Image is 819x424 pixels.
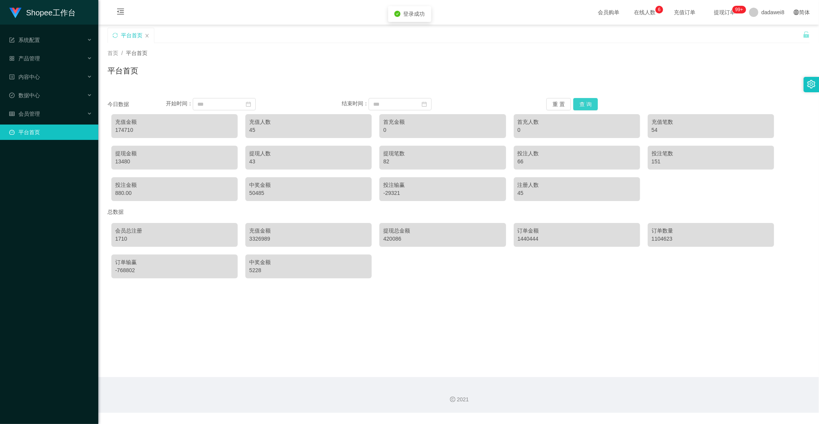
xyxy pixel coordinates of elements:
span: / [121,50,123,56]
i: 图标: global [794,10,799,15]
div: 0 [518,126,636,134]
div: 151 [652,158,770,166]
div: 45 [249,126,368,134]
span: 充值订单 [670,10,699,15]
i: 图标: setting [807,80,816,88]
div: 66 [518,158,636,166]
span: 结束时间： [342,101,369,107]
span: 开始时间： [166,101,193,107]
div: 中奖金额 [249,258,368,266]
div: 订单输赢 [115,258,234,266]
div: 中奖金额 [249,181,368,189]
div: 平台首页 [121,28,142,43]
h1: Shopee工作台 [26,0,76,25]
span: 内容中心 [9,74,40,80]
i: 图标: appstore-o [9,56,15,61]
i: 图标: sync [113,33,118,38]
div: 0 [383,126,502,134]
div: 注册人数 [518,181,636,189]
div: -768802 [115,266,234,274]
div: 1440444 [518,235,636,243]
i: 图标: profile [9,74,15,80]
div: 82 [383,158,502,166]
div: 提现笔数 [383,150,502,158]
div: 会员总注册 [115,227,234,235]
div: 充值金额 [249,227,368,235]
div: 投注笔数 [652,150,770,158]
i: 图标: menu-fold [108,0,134,25]
span: 会员管理 [9,111,40,117]
button: 查 询 [573,98,598,110]
a: 图标: dashboard平台首页 [9,125,92,140]
div: 投注人数 [518,150,636,158]
div: 13480 [115,158,234,166]
div: 174710 [115,126,234,134]
span: 在线人数 [630,10,659,15]
div: 首充金额 [383,118,502,126]
div: 投注金额 [115,181,234,189]
div: 5228 [249,266,368,274]
div: 50485 [249,189,368,197]
span: 产品管理 [9,55,40,62]
i: 图标: close [145,33,149,38]
div: 总数据 [108,205,810,219]
i: 图标: copyright [450,397,455,402]
i: 图标: calendar [246,101,251,107]
div: 提现金额 [115,150,234,158]
span: 提现订单 [710,10,739,15]
sup: 213 [732,6,746,13]
div: 54 [652,126,770,134]
img: logo.9652507e.png [9,8,22,18]
div: 2021 [104,396,813,404]
i: 图标: table [9,111,15,116]
span: 首页 [108,50,118,56]
div: -29321 [383,189,502,197]
i: icon: check-circle [394,11,400,17]
span: 系统配置 [9,37,40,43]
div: 提现人数 [249,150,368,158]
div: 3326989 [249,235,368,243]
sup: 6 [655,6,663,13]
div: 880.00 [115,189,234,197]
div: 充值人数 [249,118,368,126]
span: 平台首页 [126,50,147,56]
span: 数据中心 [9,92,40,98]
div: 充值笔数 [652,118,770,126]
i: 图标: form [9,37,15,43]
p: 6 [658,6,661,13]
div: 420086 [383,235,502,243]
div: 今日数据 [108,100,166,108]
i: 图标: calendar [422,101,427,107]
div: 充值金额 [115,118,234,126]
h1: 平台首页 [108,65,138,76]
div: 订单金额 [518,227,636,235]
i: 图标: check-circle-o [9,93,15,98]
div: 1710 [115,235,234,243]
a: Shopee工作台 [9,9,76,15]
div: 45 [518,189,636,197]
span: 登录成功 [404,11,425,17]
div: 1104623 [652,235,770,243]
div: 订单数量 [652,227,770,235]
i: 图标: unlock [803,31,810,38]
div: 43 [249,158,368,166]
div: 投注输赢 [383,181,502,189]
div: 首充人数 [518,118,636,126]
button: 重 置 [546,98,571,110]
div: 提现总金额 [383,227,502,235]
